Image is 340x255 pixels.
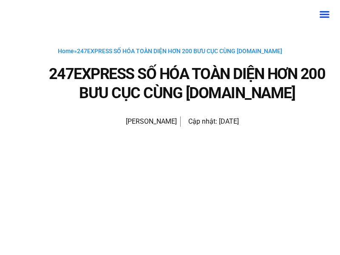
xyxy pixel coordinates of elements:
time: [DATE] [219,117,239,125]
span: [PERSON_NAME] [122,116,177,127]
a: Home [58,48,74,54]
span: Cập nhật: [188,117,217,125]
div: Menu Toggle [316,6,332,23]
a: Picture of Hạnh Hoàng [PERSON_NAME] [101,111,177,132]
span: 247EXPRESS SỐ HÓA TOÀN DIỆN HƠN 200 BƯU CỤC CÙNG [DOMAIN_NAME] [77,48,282,54]
span: » [58,48,282,54]
h1: 247EXPRESS SỐ HÓA TOÀN DIỆN HƠN 200 BƯU CỤC CÙNG [DOMAIN_NAME] [42,65,331,103]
